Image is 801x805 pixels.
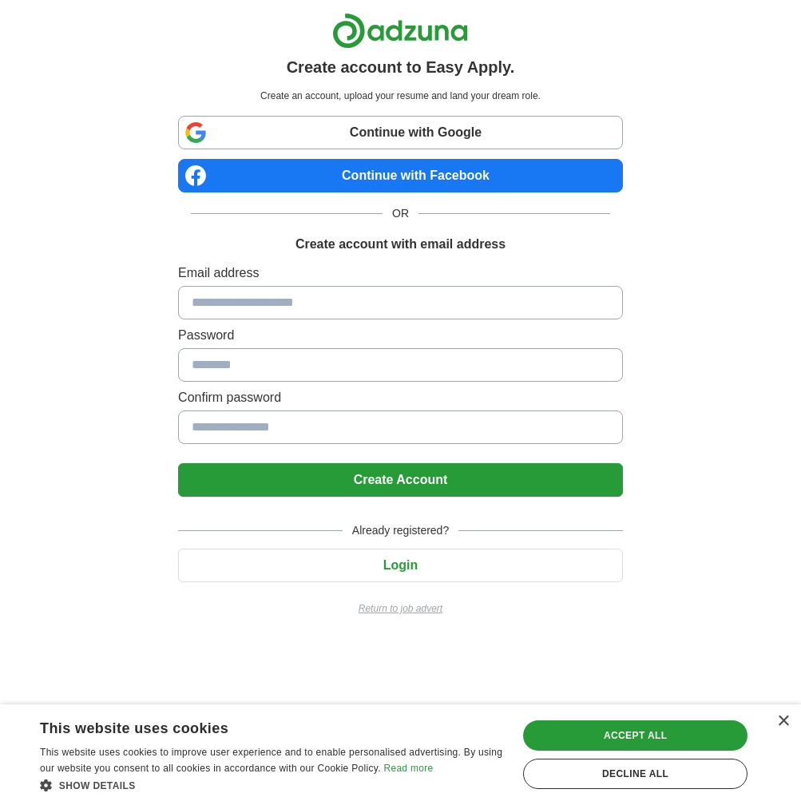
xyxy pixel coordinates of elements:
[523,720,747,751] div: Accept all
[178,601,623,616] a: Return to job advert
[40,777,503,793] div: Show details
[295,235,506,254] h1: Create account with email address
[178,463,623,497] button: Create Account
[59,780,136,791] span: Show details
[383,763,433,774] a: Read more, opens a new window
[287,55,515,79] h1: Create account to Easy Apply.
[777,716,789,728] div: Close
[178,326,623,345] label: Password
[178,116,623,149] a: Continue with Google
[332,13,468,49] img: Adzuna logo
[343,522,458,539] span: Already registered?
[40,747,502,774] span: This website uses cookies to improve user experience and to enable personalised advertising. By u...
[178,549,623,582] button: Login
[178,558,623,572] a: Login
[178,264,623,283] label: Email address
[178,159,623,192] a: Continue with Facebook
[523,759,747,789] div: Decline all
[383,205,418,222] span: OR
[40,714,463,738] div: This website uses cookies
[178,388,623,407] label: Confirm password
[181,89,620,103] p: Create an account, upload your resume and land your dream role.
